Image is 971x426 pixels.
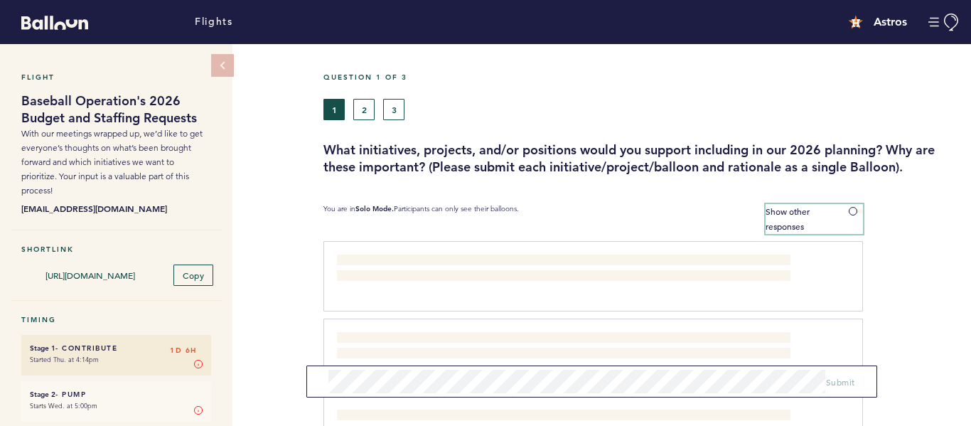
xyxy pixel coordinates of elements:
[337,256,780,282] span: Rehab Bullpen Catcher/Coach - Optimize current staff to prioritize their role/responsibilities an...
[30,401,97,410] time: Starts Wed. at 5:00pm
[383,99,404,120] button: 3
[826,376,855,388] span: Submit
[21,16,88,30] svg: Balloon
[337,411,683,422] span: BlastMotion - Seems like our goals from last year were successful and buy-in has increased.
[21,128,203,196] span: With our meetings wrapped up, we’d like to get everyone’s thoughts on what’s been brought forward...
[30,344,55,353] small: Stage 1
[353,99,375,120] button: 2
[323,204,519,234] p: You are in Participants can only see their balloons.
[30,390,55,399] small: Stage 2
[323,73,960,82] h5: Question 1 of 3
[170,344,197,358] span: 1D 6H
[30,355,99,364] time: Started Thu. at 4:14pm
[21,245,211,254] h5: Shortlink
[21,201,211,215] b: [EMAIL_ADDRESS][DOMAIN_NAME]
[355,204,394,213] b: Solo Mode.
[21,73,211,82] h5: Flight
[195,14,232,30] a: Flights
[874,14,907,31] h4: Astros
[21,92,211,127] h1: Baseball Operation's 2026 Budget and Staffing Requests
[323,142,960,176] h3: What initiatives, projects, and/or positions would you support including in our 2026 planning? Wh...
[323,99,345,120] button: 1
[30,390,203,399] h6: - Pump
[173,265,213,286] button: Copy
[337,334,770,359] span: Finding a role for [PERSON_NAME], whether in ML Ops or elsewhere. He's been excellent and think i...
[928,14,960,31] button: Manage Account
[766,206,810,232] span: Show other responses
[826,375,855,389] button: Submit
[30,344,203,353] h6: - Contribute
[183,270,204,281] span: Copy
[11,14,88,29] a: Balloon
[21,315,211,324] h5: Timing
